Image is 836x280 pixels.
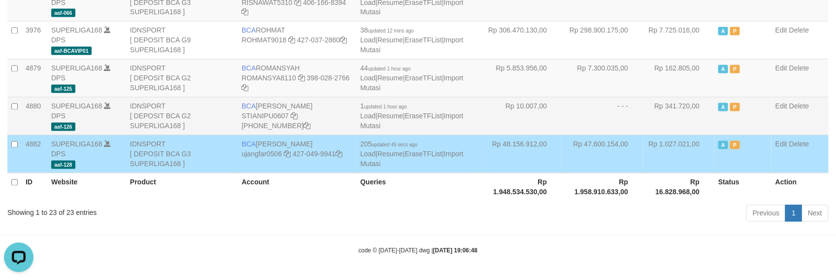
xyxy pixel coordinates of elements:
[360,140,463,168] span: | | |
[242,140,256,148] span: BCA
[238,21,357,59] td: ROHMAT 427-037-2860
[360,36,463,54] a: Import Mutasi
[480,59,562,97] td: Rp 5.853.956,00
[789,103,809,110] a: Delete
[377,112,403,120] a: Resume
[480,97,562,135] td: Rp 10.007,00
[377,150,403,158] a: Resume
[775,65,787,72] a: Edit
[562,21,643,59] td: Rp 298.900.175,00
[22,97,47,135] td: 4880
[51,123,75,131] span: aaf-126
[775,140,787,148] a: Edit
[22,59,47,97] td: 4879
[789,27,809,35] a: Delete
[643,135,714,173] td: Rp 1.027.021,00
[368,29,414,34] span: updated 12 mins ago
[405,150,442,158] a: EraseTFList
[284,150,291,158] a: Copy ujangfar0506 to clipboard
[242,27,256,35] span: BCA
[730,27,740,35] span: Paused
[360,74,375,82] a: Load
[22,173,47,201] th: ID
[126,135,238,173] td: IDNSPORT [ DEPOSIT BCA G3 SUPERLIGA168 ]
[360,103,463,130] span: | | |
[242,65,256,72] span: BCA
[238,59,357,97] td: ROMANSYAH 398-028-2766
[377,74,403,82] a: Resume
[51,27,102,35] a: SUPERLIGA168
[562,173,643,201] th: Rp 1.958.910.633,00
[718,141,728,149] span: Active
[47,135,126,173] td: DPS
[785,205,802,222] a: 1
[643,97,714,135] td: Rp 341.720,00
[433,247,477,254] strong: [DATE] 19:06:48
[242,36,287,44] a: ROHMAT9018
[298,74,305,82] a: Copy ROMANSYA8110 to clipboard
[789,65,809,72] a: Delete
[360,65,410,72] span: 44
[360,112,463,130] a: Import Mutasi
[405,112,442,120] a: EraseTFList
[335,150,342,158] a: Copy 4270499941 to clipboard
[802,205,829,222] a: Next
[51,140,102,148] a: SUPERLIGA168
[360,36,375,44] a: Load
[47,21,126,59] td: DPS
[126,97,238,135] td: IDNSPORT [ DEPOSIT BCA G2 SUPERLIGA168 ]
[288,36,295,44] a: Copy ROHMAT9018 to clipboard
[51,161,75,169] span: aaf-128
[51,65,102,72] a: SUPERLIGA168
[405,74,442,82] a: EraseTFList
[360,112,375,120] a: Load
[730,103,740,111] span: Paused
[714,173,771,201] th: Status
[746,205,786,222] a: Previous
[22,135,47,173] td: 4882
[340,36,347,44] a: Copy 4270372860 to clipboard
[360,150,463,168] a: Import Mutasi
[562,135,643,173] td: Rp 47.600.154,00
[377,36,403,44] a: Resume
[51,85,75,93] span: aaf-125
[242,74,296,82] a: ROMANSYA8110
[356,173,480,201] th: Queries
[405,36,442,44] a: EraseTFList
[238,97,357,135] td: [PERSON_NAME] [PHONE_NUMBER]
[730,65,740,73] span: Paused
[771,173,829,201] th: Action
[480,21,562,59] td: Rp 306.470.130,00
[718,103,728,111] span: Active
[242,112,289,120] a: STIANIPU0607
[360,150,375,158] a: Load
[480,173,562,201] th: Rp 1.948.534.530,00
[47,173,126,201] th: Website
[126,173,238,201] th: Product
[242,8,249,16] a: Copy 4061668394 to clipboard
[718,65,728,73] span: Active
[360,27,463,54] span: | | |
[4,4,33,34] button: Open LiveChat chat widget
[364,105,407,110] span: updated 1 hour ago
[789,140,809,148] a: Delete
[51,103,102,110] a: SUPERLIGA168
[238,173,357,201] th: Account
[51,47,92,55] span: aaf-BCAVIP01
[718,27,728,35] span: Active
[775,27,787,35] a: Edit
[126,21,238,59] td: IDNSPORT [ DEPOSIT BCA G9 SUPERLIGA168 ]
[51,9,75,17] span: aaf-066
[47,59,126,97] td: DPS
[242,150,282,158] a: ujangfar0506
[643,59,714,97] td: Rp 162.805,00
[562,59,643,97] td: Rp 7.300.035,00
[368,67,411,72] span: updated 1 hour ago
[360,65,463,92] span: | | |
[730,141,740,149] span: Paused
[242,103,256,110] span: BCA
[643,173,714,201] th: Rp 16.828.968,00
[360,103,407,110] span: 1
[359,247,478,254] small: code © [DATE]-[DATE] dwg |
[562,97,643,135] td: - - -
